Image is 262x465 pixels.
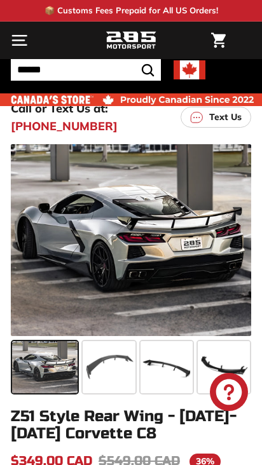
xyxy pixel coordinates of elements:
inbox-online-store-chat: Shopify online store chat [206,373,252,414]
a: Cart [205,22,232,58]
p: Call or Text Us at: [11,100,108,117]
p: Text Us [209,111,242,124]
h1: Z51 Style Rear Wing - [DATE]-[DATE] Corvette C8 [11,408,251,442]
img: Logo_285_Motorsport_areodynamics_components [106,30,156,51]
a: Text Us [181,107,251,128]
a: [PHONE_NUMBER] [11,118,118,135]
input: Search [11,59,161,81]
p: 📦 Customs Fees Prepaid for All US Orders! [45,4,218,17]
